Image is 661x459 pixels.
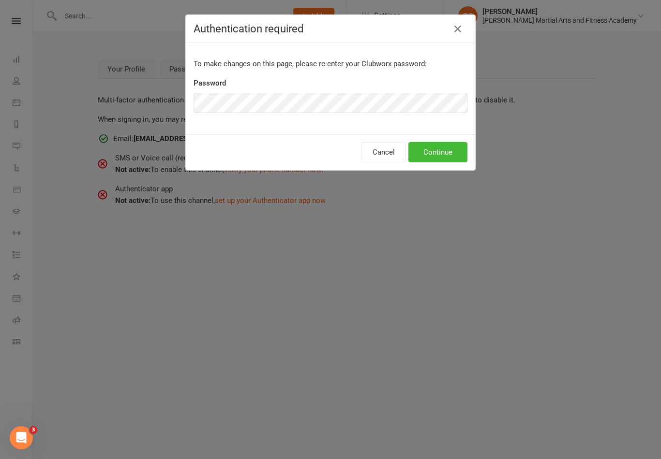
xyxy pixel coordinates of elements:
p: To make changes on this page, please re-enter your Clubworx password: [194,58,467,70]
button: Close [450,21,466,37]
span: 3 [30,426,37,434]
label: Password [194,77,226,89]
button: Cancel [361,142,406,162]
h4: Authentication required [194,23,467,35]
button: Continue [408,142,467,162]
iframe: Intercom live chat [10,426,33,449]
